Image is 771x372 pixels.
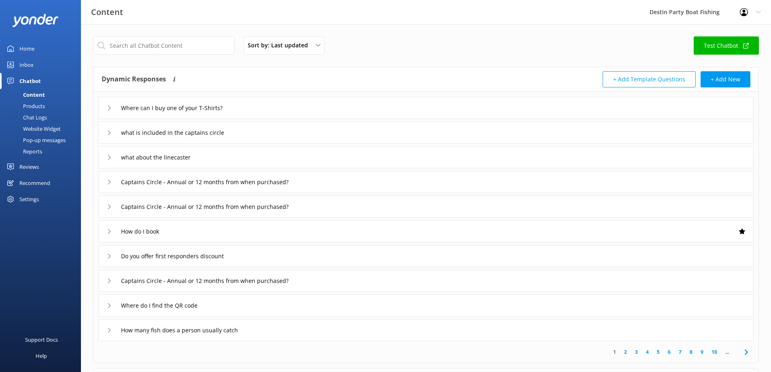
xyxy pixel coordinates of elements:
img: yonder-white-logo.png [12,14,59,27]
a: 4 [642,348,653,356]
a: Pop-up messages [5,134,81,146]
a: 2 [620,348,631,356]
span: Sort by: Last updated [248,41,313,50]
div: Chat Logs [5,112,47,123]
a: 7 [675,348,686,356]
div: Settings [19,191,39,207]
div: Home [19,40,34,57]
a: Website Widget [5,123,81,134]
div: Help [36,348,47,364]
div: Chatbot [19,73,41,89]
a: Chat Logs [5,112,81,123]
a: 5 [653,348,664,356]
div: Pop-up messages [5,134,66,146]
a: 9 [697,348,707,356]
button: + Add Template Questions [603,71,696,87]
span: ... [721,348,733,356]
div: Recommend [19,175,50,191]
a: Content [5,89,81,100]
a: Products [5,100,81,112]
a: 1 [609,348,620,356]
a: 3 [631,348,642,356]
a: Reports [5,146,81,157]
a: 8 [686,348,697,356]
button: + Add New [701,71,750,87]
div: Website Widget [5,123,61,134]
div: Reviews [19,159,39,175]
h4: Dynamic Responses [102,71,166,87]
input: Search all Chatbot Content [93,36,235,55]
a: 6 [664,348,675,356]
div: Content [5,89,45,100]
h3: Content [91,6,123,19]
div: Inbox [19,57,34,73]
a: 10 [707,348,721,356]
div: Reports [5,146,42,157]
div: Support Docs [25,332,58,348]
a: Test Chatbot [694,36,759,55]
div: Products [5,100,45,112]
